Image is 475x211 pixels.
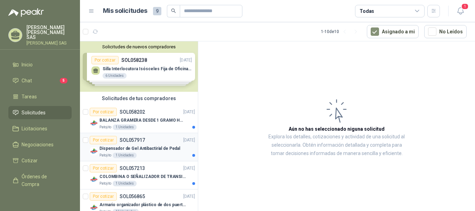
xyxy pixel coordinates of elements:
p: [DATE] [183,109,195,115]
span: Inicio [22,61,33,68]
p: Patojito [99,153,111,158]
img: Company Logo [90,147,98,155]
span: Negociaciones [22,141,54,148]
p: Explora los detalles, cotizaciones y actividad de una solicitud al seleccionarla. Obtén informaci... [268,133,405,158]
a: Por cotizarSOL057917[DATE] Company LogoDispensador de Gel Antibactirial de PedalPatojito1 Unidades [80,133,198,161]
div: Por cotizar [90,136,117,144]
span: 5 [60,78,67,83]
div: 1 - 10 de 10 [321,26,361,37]
p: [PERSON_NAME] [PERSON_NAME] SAS [26,25,72,40]
div: Por cotizar [90,164,117,172]
div: 1 Unidades [113,124,137,130]
p: Patojito [99,181,111,186]
p: SOL057213 [120,166,145,171]
h1: Mis solicitudes [103,6,147,16]
span: Cotizar [22,157,38,164]
div: Por cotizar [90,192,117,201]
button: Asignado a mi [367,25,419,38]
p: Armario organizador plástico de dos puertas de acuerdo a la imagen adjunta [99,202,186,208]
a: Negociaciones [8,138,72,151]
button: Solicitudes de nuevos compradores [83,44,195,49]
span: Tareas [22,93,37,100]
div: Por cotizar [90,108,117,116]
img: Company Logo [90,175,98,184]
p: SOL056865 [120,194,145,199]
a: Órdenes de Compra [8,170,72,191]
img: Logo peakr [8,8,44,17]
span: Órdenes de Compra [22,173,65,188]
span: 9 [153,7,161,15]
div: Solicitudes de tus compradores [80,92,198,105]
p: Dispensador de Gel Antibactirial de Pedal [99,145,180,152]
div: Solicitudes de nuevos compradoresPor cotizarSOL058238[DATE] Silla Interlocutora Isósceles Fija de... [80,41,198,92]
a: Remisiones [8,194,72,207]
span: Chat [22,77,32,84]
a: Solicitudes [8,106,72,119]
a: Cotizar [8,154,72,167]
p: COLOMBINA O SEÑALIZADOR DE TRANSITO [99,173,186,180]
button: 1 [454,5,467,17]
a: Por cotizarSOL058202[DATE] Company LogoBALANZA GRAMERA DESDE 1 GRAMO HASTA 5 GRAMOSPatojito1 Unid... [80,105,198,133]
p: SOL057917 [120,138,145,143]
p: [DATE] [183,165,195,172]
span: 1 [461,3,469,10]
a: Inicio [8,58,72,71]
p: BALANZA GRAMERA DESDE 1 GRAMO HASTA 5 GRAMOS [99,117,186,124]
span: search [171,8,176,13]
button: No Leídos [424,25,467,38]
p: SOL058202 [120,109,145,114]
a: Licitaciones [8,122,72,135]
div: Todas [360,7,374,15]
p: [PERSON_NAME] SAS [26,41,72,45]
h3: Aún no has seleccionado niguna solicitud [289,125,385,133]
a: Chat5 [8,74,72,87]
img: Company Logo [90,119,98,127]
p: [DATE] [183,193,195,200]
a: Tareas [8,90,72,103]
span: Licitaciones [22,125,47,132]
div: 1 Unidades [113,181,137,186]
div: 1 Unidades [113,153,137,158]
a: Por cotizarSOL057213[DATE] Company LogoCOLOMBINA O SEÑALIZADOR DE TRANSITOPatojito1 Unidades [80,161,198,189]
p: [DATE] [183,137,195,144]
p: Patojito [99,124,111,130]
span: Solicitudes [22,109,46,116]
